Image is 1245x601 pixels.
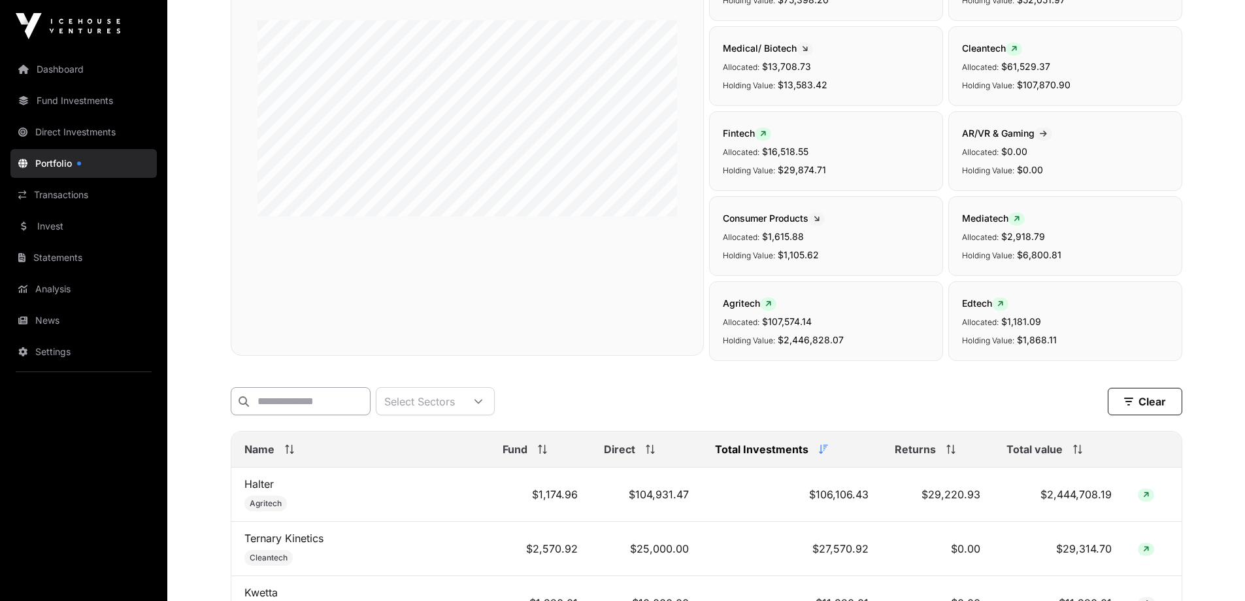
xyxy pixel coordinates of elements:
span: Allocated: [723,147,759,157]
td: $27,570.92 [702,522,882,576]
a: Portfolio [10,149,157,178]
a: Dashboard [10,55,157,84]
span: Fintech [723,128,771,139]
span: Holding Value: [962,165,1014,175]
span: $6,800.81 [1017,249,1061,260]
span: Holding Value: [962,250,1014,260]
span: $13,583.42 [778,79,827,90]
span: $2,446,828.07 [778,334,844,345]
td: $2,570.92 [490,522,591,576]
td: $25,000.00 [591,522,702,576]
span: Name [244,441,274,457]
span: $61,529.37 [1001,61,1050,72]
span: Allocated: [723,317,759,327]
span: Agritech [723,298,776,309]
span: $0.00 [1017,164,1043,175]
span: $13,708.73 [762,61,811,72]
span: Allocated: [723,62,759,72]
img: Icehouse Ventures Logo [16,13,120,39]
a: Invest [10,212,157,241]
a: Direct Investments [10,118,157,146]
span: Total Investments [715,441,808,457]
td: $29,220.93 [882,468,993,522]
a: Statements [10,243,157,272]
span: Allocated: [962,232,999,242]
span: $1,181.09 [1001,316,1041,327]
span: Consumer Products [723,213,825,224]
span: AR/VR & Gaming [962,128,1052,139]
td: $1,174.96 [490,468,591,522]
span: Allocated: [962,62,999,72]
span: Holding Value: [962,335,1014,345]
a: Settings [10,337,157,366]
span: $107,574.14 [762,316,812,327]
a: Transactions [10,180,157,209]
span: Cleantech [962,43,1022,54]
span: Fund [503,441,527,457]
span: Direct [604,441,635,457]
td: $104,931.47 [591,468,702,522]
span: Holding Value: [723,165,775,175]
span: Allocated: [962,147,999,157]
span: $29,874.71 [778,164,826,175]
span: Medical/ Biotech [723,43,813,54]
span: $16,518.55 [762,146,808,157]
span: $1,868.11 [1017,334,1057,345]
span: Holding Value: [962,80,1014,90]
td: $2,444,708.19 [993,468,1125,522]
span: Holding Value: [723,80,775,90]
span: Total value [1006,441,1063,457]
span: Agritech [250,498,282,509]
td: $0.00 [882,522,993,576]
span: $107,870.90 [1017,79,1071,90]
a: News [10,306,157,335]
span: Holding Value: [723,250,775,260]
span: Holding Value: [723,335,775,345]
span: $2,918.79 [1001,231,1045,242]
a: Kwetta [244,586,278,599]
button: Clear [1108,388,1182,415]
span: Returns [895,441,936,457]
a: Analysis [10,275,157,303]
a: Fund Investments [10,86,157,115]
span: Allocated: [962,317,999,327]
span: Edtech [962,298,1008,309]
span: Cleantech [250,553,288,563]
span: Mediatech [962,213,1025,224]
a: Ternary Kinetics [244,532,324,545]
iframe: Chat Widget [1180,538,1245,601]
span: $1,615.88 [762,231,804,242]
td: $29,314.70 [993,522,1125,576]
span: Allocated: [723,232,759,242]
a: Halter [244,477,274,490]
span: $0.00 [1001,146,1027,157]
div: Select Sectors [376,388,463,415]
span: $1,105.62 [778,249,819,260]
td: $106,106.43 [702,468,882,522]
